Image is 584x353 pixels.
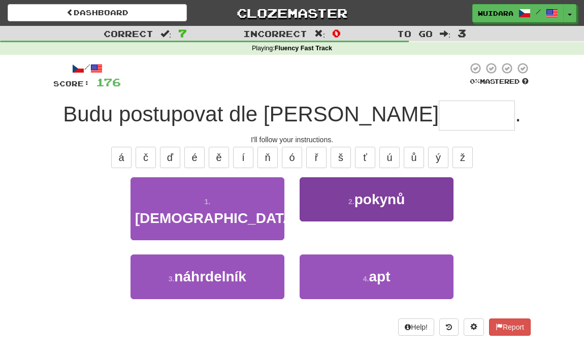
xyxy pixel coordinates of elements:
[489,318,531,336] button: Report
[470,77,480,85] span: 0 %
[136,147,156,168] button: č
[131,254,284,299] button: 3.náhrdelník
[439,318,459,336] button: Round history (alt+y)
[174,269,246,284] span: náhrdelník
[369,269,390,284] span: apt
[178,27,187,39] span: 7
[306,147,327,168] button: ř
[53,135,531,145] div: I'll follow your instructions.
[440,29,451,38] span: :
[233,147,253,168] button: í
[160,147,180,168] button: ď
[379,147,400,168] button: ú
[331,147,351,168] button: š
[348,198,354,206] small: 2 .
[398,318,434,336] button: Help!
[184,147,205,168] button: é
[332,27,341,39] span: 0
[300,254,453,299] button: 4.apt
[53,62,121,75] div: /
[300,177,453,221] button: 2.pokynů
[314,29,326,38] span: :
[404,147,424,168] button: ů
[452,147,473,168] button: ž
[135,210,298,226] span: [DEMOGRAPHIC_DATA]
[63,102,439,126] span: Budu postupovat dle [PERSON_NAME]
[104,28,153,39] span: Correct
[468,77,531,86] div: Mastered
[111,147,132,168] button: á
[53,79,90,88] span: Score:
[355,147,375,168] button: ť
[472,4,564,22] a: Wuidara /
[169,275,175,283] small: 3 .
[209,147,229,168] button: ě
[354,191,405,207] span: pokynů
[458,27,466,39] span: 3
[515,102,521,126] span: .
[160,29,172,38] span: :
[8,4,187,21] a: Dashboard
[204,198,210,206] small: 1 .
[243,28,307,39] span: Incorrect
[275,45,332,52] strong: Fluency Fast Track
[257,147,278,168] button: ň
[536,8,541,15] span: /
[428,147,448,168] button: ý
[202,4,381,22] a: Clozemaster
[478,9,513,18] span: Wuidara
[131,177,284,241] button: 1.[DEMOGRAPHIC_DATA]
[96,76,121,88] span: 176
[363,275,369,283] small: 4 .
[282,147,302,168] button: ó
[397,28,433,39] span: To go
